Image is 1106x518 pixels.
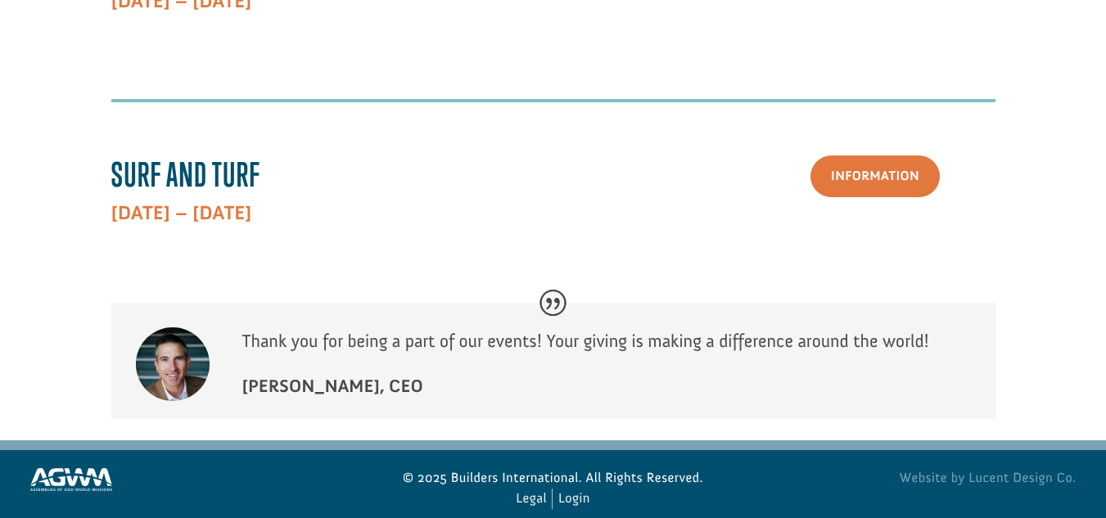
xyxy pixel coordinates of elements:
[382,468,724,489] p: © 2025 Builders International. All Rights Reserved.
[232,33,305,62] button: Donate
[29,51,225,62] div: to
[810,155,940,197] a: Information
[516,489,547,509] a: Legal
[242,327,971,372] p: Thank you for being a part of our events! Your giving is making a difference around the world!
[30,468,112,491] img: Assemblies of God World Missions
[44,65,197,77] span: Grand Blanc , [GEOGRAPHIC_DATA]
[111,155,529,202] h3: Surf and Turf
[735,468,1077,489] a: Website by Lucent Design Co.
[157,34,170,47] img: emoji confettiBall
[242,375,423,397] strong: [PERSON_NAME], CEO
[111,201,252,225] strong: [DATE] – [DATE]
[29,16,225,49] div: [DEMOGRAPHIC_DATA]-Grand Blanc donated $100
[29,65,41,77] img: US.png
[558,489,590,509] a: Login
[38,50,132,62] strong: Children's Initiatives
